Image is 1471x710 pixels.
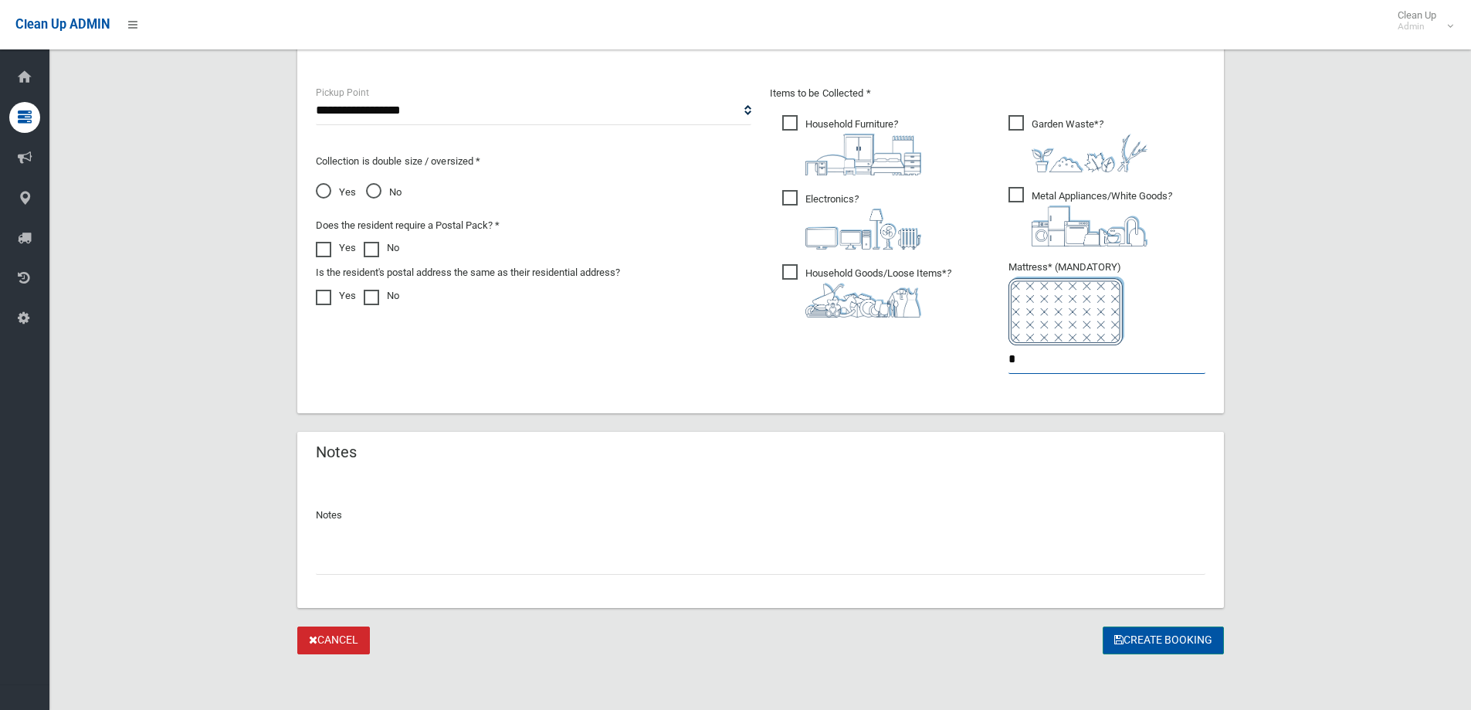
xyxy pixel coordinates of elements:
[297,627,370,655] a: Cancel
[316,216,500,235] label: Does the resident require a Postal Pack? *
[805,118,921,175] i: ?
[316,506,1205,525] p: Notes
[782,190,921,250] span: Electronics
[1032,190,1172,246] i: ?
[770,84,1205,103] p: Items to be Collected *
[316,287,356,305] label: Yes
[1008,115,1147,172] span: Garden Waste*
[1103,627,1224,655] button: Create Booking
[15,17,110,32] span: Clean Up ADMIN
[1032,118,1147,172] i: ?
[1390,9,1452,32] span: Clean Up
[1032,134,1147,172] img: 4fd8a5c772b2c999c83690221e5242e0.png
[316,183,356,202] span: Yes
[782,264,951,318] span: Household Goods/Loose Items*
[1398,21,1436,32] small: Admin
[805,267,951,318] i: ?
[805,209,921,250] img: 394712a680b73dbc3d2a6a3a7ffe5a07.png
[805,283,921,318] img: b13cc3517677393f34c0a387616ef184.png
[366,183,402,202] span: No
[297,437,375,467] header: Notes
[316,152,751,171] p: Collection is double size / oversized *
[1008,187,1172,246] span: Metal Appliances/White Goods
[782,115,921,175] span: Household Furniture
[1008,277,1124,345] img: e7408bece873d2c1783593a074e5cb2f.png
[1008,261,1205,345] span: Mattress* (MANDATORY)
[364,287,399,305] label: No
[805,193,921,250] i: ?
[316,263,620,282] label: Is the resident's postal address the same as their residential address?
[316,239,356,257] label: Yes
[364,239,399,257] label: No
[1032,206,1147,246] img: 36c1b0289cb1767239cdd3de9e694f19.png
[805,134,921,175] img: aa9efdbe659d29b613fca23ba79d85cb.png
